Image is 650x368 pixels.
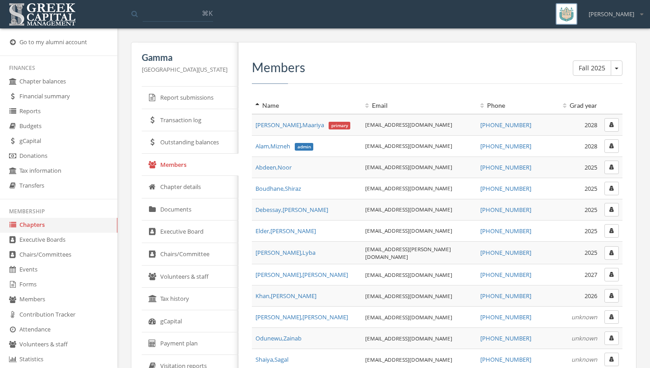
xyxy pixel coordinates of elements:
[142,109,238,132] a: Transaction log
[255,334,302,342] span: Odunewu , Zainab
[255,121,350,129] a: [PERSON_NAME],Maariyaprimary
[548,178,601,199] td: 2025
[480,271,531,279] a: [PHONE_NUMBER]
[548,135,601,156] td: 2028
[142,288,238,310] a: Tax history
[365,356,452,363] a: [EMAIL_ADDRESS][DOMAIN_NAME]
[548,264,601,285] td: 2027
[365,142,452,149] a: [EMAIL_ADDRESS][DOMAIN_NAME]
[255,163,292,171] span: Abdeen , Noor
[365,163,452,170] a: [EMAIL_ADDRESS][DOMAIN_NAME]
[480,142,531,150] a: [PHONE_NUMBER]
[255,206,328,214] span: Debessay , [PERSON_NAME]
[142,176,238,198] a: Chapter details
[480,334,531,342] a: [PHONE_NUMBER]
[142,52,227,62] h5: Gamma
[329,122,351,130] span: primary
[480,248,531,257] a: [PHONE_NUMBER]
[480,227,531,235] a: [PHONE_NUMBER]
[255,271,348,279] span: [PERSON_NAME] , [PERSON_NAME]
[548,114,601,136] td: 2028
[573,60,611,76] button: Fall 2025
[255,292,316,300] a: Khan,[PERSON_NAME]
[142,198,238,221] a: Documents
[255,248,316,257] a: [PERSON_NAME],Lyba
[255,313,348,321] span: [PERSON_NAME] , [PERSON_NAME]
[255,334,302,342] a: Odunewu,Zainab
[142,131,238,154] a: Outstanding balances
[365,227,452,234] a: [EMAIL_ADDRESS][DOMAIN_NAME]
[589,10,634,18] span: [PERSON_NAME]
[583,3,643,18] div: [PERSON_NAME]
[255,271,348,279] a: [PERSON_NAME],[PERSON_NAME]
[255,355,288,363] a: Shaiya,Sagal
[480,163,531,171] a: [PHONE_NUMBER]
[255,184,301,193] span: Boudhane , Shiraz
[255,227,316,235] span: Elder , [PERSON_NAME]
[365,271,452,278] a: [EMAIL_ADDRESS][DOMAIN_NAME]
[365,184,452,192] a: [EMAIL_ADDRESS][DOMAIN_NAME]
[365,335,452,342] a: [EMAIL_ADDRESS][DOMAIN_NAME]
[480,292,531,300] a: [PHONE_NUMBER]
[548,241,601,264] td: 2025
[571,313,597,321] em: unknown
[142,332,238,355] a: Payment plan
[362,97,477,114] th: Email
[365,313,452,321] a: [EMAIL_ADDRESS][DOMAIN_NAME]
[255,313,348,321] a: [PERSON_NAME],[PERSON_NAME]
[477,97,548,114] th: Phone
[548,199,601,220] td: 2025
[142,243,238,266] a: Chairs/Committee
[255,206,328,214] a: Debessay,[PERSON_NAME]
[142,154,238,176] a: Members
[255,248,316,257] span: [PERSON_NAME] , Lyba
[611,60,622,76] button: Fall 2025
[255,142,313,150] span: Alam , Mizneh
[142,64,227,74] p: [GEOGRAPHIC_DATA][US_STATE]
[142,310,238,333] a: gCapital
[255,142,313,150] a: Alam,Miznehadmin
[142,87,238,109] a: Report submissions
[480,355,531,363] a: [PHONE_NUMBER]
[142,266,238,288] a: Volunteers & staff
[255,121,350,129] span: [PERSON_NAME] , Maariya
[365,121,452,128] a: [EMAIL_ADDRESS][DOMAIN_NAME]
[255,184,301,193] a: Boudhane,Shiraz
[255,292,316,300] span: Khan , [PERSON_NAME]
[365,206,452,213] a: [EMAIL_ADDRESS][DOMAIN_NAME]
[548,285,601,307] td: 2026
[548,156,601,178] td: 2025
[365,245,451,260] a: [EMAIL_ADDRESS][PERSON_NAME][DOMAIN_NAME]
[548,97,601,114] th: Grad year
[295,143,314,151] span: admin
[480,121,531,129] a: [PHONE_NUMBER]
[571,334,597,342] em: unknown
[252,60,622,74] h3: Members
[548,220,601,241] td: 2025
[571,355,597,363] em: unknown
[252,97,362,114] th: Name
[255,163,292,171] a: Abdeen,Noor
[255,227,316,235] a: Elder,[PERSON_NAME]
[480,206,531,214] a: [PHONE_NUMBER]
[365,292,452,299] a: [EMAIL_ADDRESS][DOMAIN_NAME]
[255,355,288,363] span: Shaiya , Sagal
[480,184,531,193] a: [PHONE_NUMBER]
[202,9,213,18] span: ⌘K
[142,221,238,243] a: Executive Board
[480,313,531,321] a: [PHONE_NUMBER]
